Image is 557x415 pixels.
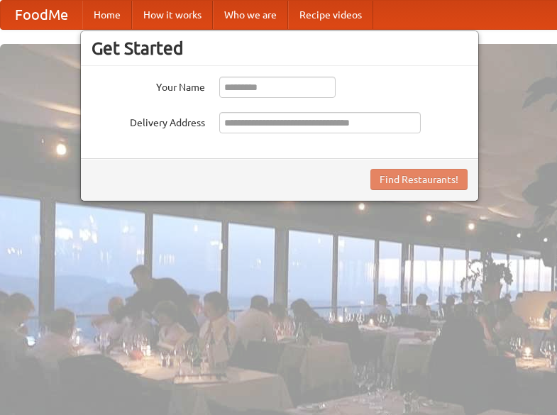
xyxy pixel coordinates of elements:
[92,77,205,94] label: Your Name
[82,1,132,29] a: Home
[288,1,373,29] a: Recipe videos
[92,112,205,130] label: Delivery Address
[370,169,468,190] button: Find Restaurants!
[92,38,468,59] h3: Get Started
[132,1,213,29] a: How it works
[1,1,82,29] a: FoodMe
[213,1,288,29] a: Who we are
